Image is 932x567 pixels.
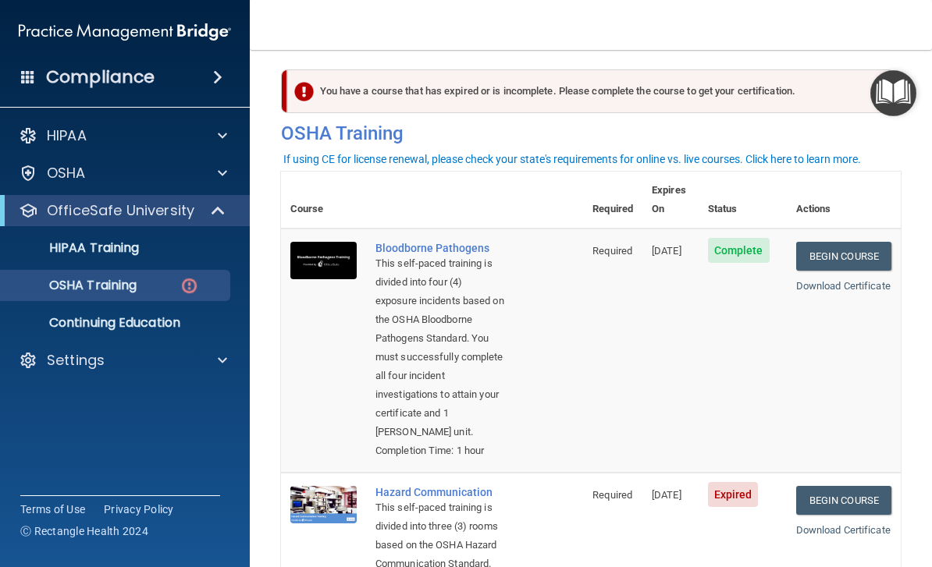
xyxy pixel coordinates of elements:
a: HIPAA [19,126,227,145]
span: Required [592,245,632,257]
img: exclamation-circle-solid-danger.72ef9ffc.png [294,82,314,101]
div: If using CE for license renewal, please check your state's requirements for online vs. live cours... [283,154,861,165]
a: Bloodborne Pathogens [375,242,505,254]
th: Required [583,172,642,229]
div: This self-paced training is divided into four (4) exposure incidents based on the OSHA Bloodborne... [375,254,505,441]
button: Open Resource Center [870,70,916,116]
img: PMB logo [19,16,231,48]
th: Status [699,172,787,229]
h4: OSHA Training [281,122,901,144]
th: Expires On [642,172,699,229]
p: OfficeSafe University [47,201,194,220]
a: Privacy Policy [104,501,174,517]
span: Ⓒ Rectangle Health 2024 [20,523,148,539]
img: danger-circle.6113f641.png [180,276,199,296]
a: OfficeSafe University [19,201,226,220]
span: Complete [708,238,770,263]
p: HIPAA Training [10,240,139,256]
th: Course [281,172,366,229]
a: OSHA [19,164,227,183]
iframe: Drift Widget Chat Controller [662,466,913,529]
span: [DATE] [652,245,681,257]
div: You have a course that has expired or is incomplete. Please complete the course to get your certi... [287,69,895,113]
a: Download Certificate [796,524,891,536]
p: Continuing Education [10,315,223,331]
span: [DATE] [652,489,681,501]
p: HIPAA [47,126,87,145]
button: If using CE for license renewal, please check your state's requirements for online vs. live cours... [281,151,863,167]
th: Actions [787,172,901,229]
p: OSHA Training [10,278,137,293]
span: Required [592,489,632,501]
a: Settings [19,351,227,370]
p: Settings [47,351,105,370]
a: Terms of Use [20,501,85,517]
a: Hazard Communication [375,486,505,498]
a: Download Certificate [796,280,891,292]
div: Completion Time: 1 hour [375,441,505,460]
h4: Compliance [46,66,155,88]
a: Begin Course [796,242,891,271]
p: OSHA [47,164,86,183]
